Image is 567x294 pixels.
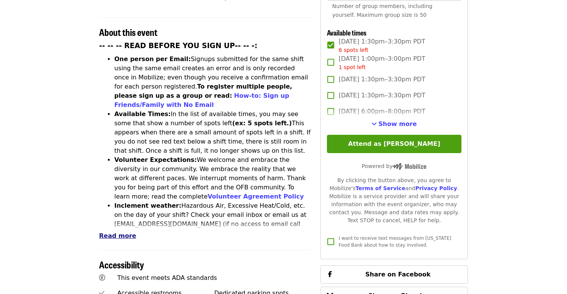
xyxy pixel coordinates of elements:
[99,42,258,50] strong: -- -- -- READ BEFORE YOU SIGN UP-- -- -:
[99,231,136,241] button: Read more
[114,155,311,201] li: We welcome and embrace the diversity in our community. We embrace the reality that we work at dif...
[327,135,461,153] button: Attend as [PERSON_NAME]
[362,163,426,169] span: Powered by
[117,274,217,281] span: This event meets ADA standards
[356,185,405,191] a: Terms of Service
[415,185,457,191] a: Privacy Policy
[99,25,157,39] span: About this event
[114,201,311,247] li: Hazardous Air, Excessive Heat/Cold, etc. on the day of your shift? Check your email inbox or emai...
[114,92,289,108] a: How-to: Sign up Friends/Family with No Email
[208,193,304,200] a: Volunteer Agreement Policy
[114,110,311,155] li: In the list of available times, you may see some that show a number of spots left This appears wh...
[332,3,432,18] span: Number of group members, including yourself. Maximum group size is 50
[339,236,451,248] span: I want to receive text messages from [US_STATE] Food Bank about how to stay involved.
[327,27,367,37] span: Available times
[339,75,425,84] span: [DATE] 1:30pm–3:30pm PDT
[339,54,425,71] span: [DATE] 1:00pm–3:00pm PDT
[99,258,144,271] span: Accessibility
[114,110,171,118] strong: Available Times:
[339,64,366,70] span: 1 spot left
[392,163,426,170] img: Powered by Mobilize
[372,120,417,129] button: See more timeslots
[114,55,311,110] li: Signups submitted for the same shift using the same email creates an error and is only recorded o...
[114,83,292,99] strong: To register multiple people, please sign up as a group or read:
[339,107,425,116] span: [DATE] 6:00pm–8:00pm PDT
[114,202,181,209] strong: Inclement weather:
[114,55,191,63] strong: One person per Email:
[327,176,461,225] div: By clicking the button above, you agree to Mobilize's and . Mobilize is a service provider and wi...
[339,47,368,53] span: 6 spots left
[339,37,425,54] span: [DATE] 1:30pm–3:30pm PDT
[99,274,105,281] i: universal-access icon
[320,265,468,284] button: Share on Facebook
[378,120,417,128] span: Show more
[114,156,197,163] strong: Volunteer Expectations:
[232,120,292,127] strong: (ex: 5 spots left.)
[339,91,425,100] span: [DATE] 1:30pm–3:30pm PDT
[99,232,136,239] span: Read more
[365,271,431,278] span: Share on Facebook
